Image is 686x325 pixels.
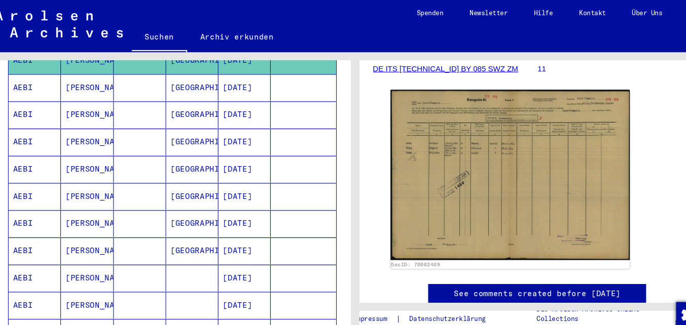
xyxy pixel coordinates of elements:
a: See comments created before [DATE] [435,268,590,278]
mat-cell: [GEOGRAPHIC_DATA] [167,297,216,321]
mat-cell: [PERSON_NAME] [69,94,118,119]
mat-cell: [GEOGRAPHIC_DATA] [167,69,216,94]
mat-cell: AEBI [21,246,69,271]
mat-cell: AEBI [21,170,69,195]
span: DE [654,9,665,16]
mat-cell: [DATE] [216,246,265,271]
mat-cell: [GEOGRAPHIC_DATA] [167,145,216,170]
mat-cell: AEBI [21,297,69,321]
mat-cell: [GEOGRAPHIC_DATA] [167,94,216,119]
mat-cell: [DATE] [216,119,265,144]
mat-cell: [PERSON_NAME] [69,195,118,220]
p: Die Arolsen Archives Online-Collections [512,283,637,301]
mat-cell: AEBI [21,195,69,220]
a: DocID: 70002409 [377,243,422,249]
mat-cell: [GEOGRAPHIC_DATA] [167,170,216,195]
mat-cell: AEBI [21,271,69,296]
mat-cell: AEBI [21,119,69,144]
mat-cell: [PERSON_NAME] [69,119,118,144]
mat-cell: [GEOGRAPHIC_DATA] [167,119,216,144]
mat-cell: [PERSON_NAME] [69,271,118,296]
mat-cell: [PERSON_NAME] [69,170,118,195]
mat-cell: [DATE] [216,195,265,220]
img: 001.jpg [376,84,599,241]
img: Zustimmung ändern [642,281,666,305]
mat-cell: AEBI [21,221,69,246]
mat-cell: [DATE] [216,297,265,321]
mat-cell: [DATE] [216,170,265,195]
p: 11 [513,59,666,69]
mat-cell: [PERSON_NAME] [69,221,118,246]
img: Arolsen_neg.svg [8,10,127,35]
mat-cell: [DATE] [216,94,265,119]
mat-cell: [DATE] [216,221,265,246]
mat-cell: [DATE] [216,69,265,94]
mat-cell: [GEOGRAPHIC_DATA] [167,221,216,246]
a: Suchen [135,22,187,49]
a: DE ITS [TECHNICAL_ID] BY 085 SWZ ZM [360,60,495,68]
p: Copyright © Arolsen Archives, 2021 [341,302,477,311]
mat-cell: [DATE] [216,271,265,296]
mat-cell: AEBI [21,145,69,170]
mat-cell: [PERSON_NAME] [69,145,118,170]
mat-cell: [PERSON_NAME] [69,246,118,271]
mat-cell: [PERSON_NAME] [69,297,118,321]
mat-cell: [GEOGRAPHIC_DATA] [167,195,216,220]
mat-cell: [PERSON_NAME] [69,69,118,94]
a: Archiv erkunden [187,22,280,47]
mat-cell: [DATE] [216,145,265,170]
mat-cell: AEBI [21,69,69,94]
a: Datenschutzerklärung [386,292,477,302]
img: yv_logo.png [639,289,677,314]
div: Zustimmung ändern [641,280,666,305]
p: wurden entwickelt in Partnerschaft mit [512,301,637,319]
mat-cell: AEBI [21,94,69,119]
a: Impressum [341,292,381,302]
div: | [341,292,477,302]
